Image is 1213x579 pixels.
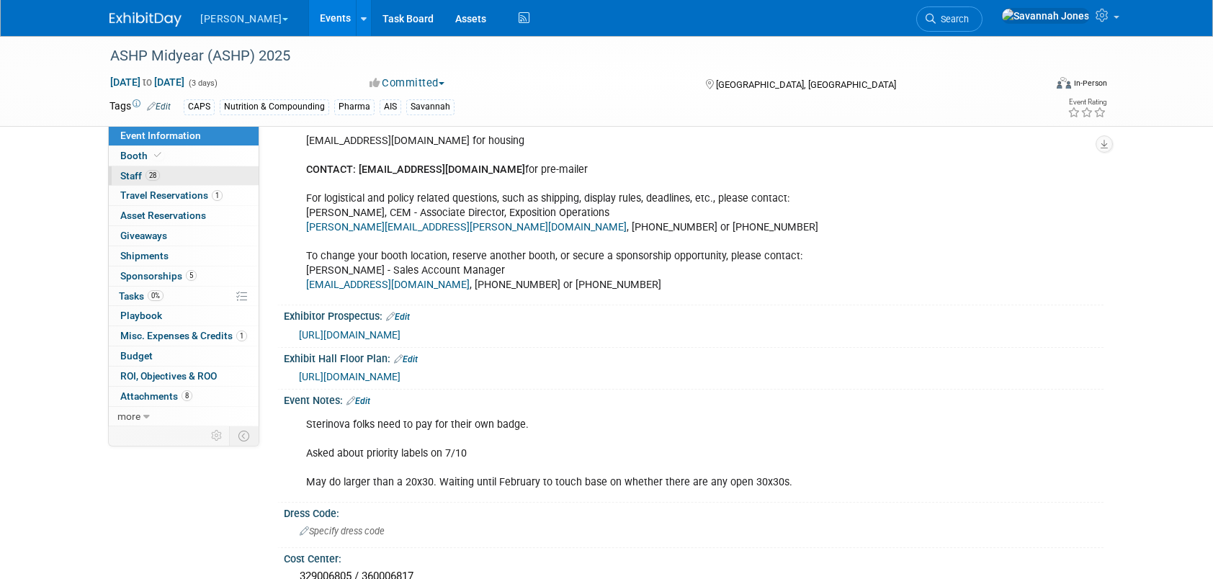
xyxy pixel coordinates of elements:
a: Edit [386,312,410,322]
div: Cost Center: [284,548,1104,566]
a: ROI, Objectives & ROO [109,367,259,386]
a: Budget [109,346,259,366]
a: Booth [109,146,259,166]
div: Dress Code: [284,503,1104,521]
span: Staff [120,170,160,181]
b: CONTACT: [EMAIL_ADDRESS][DOMAIN_NAME] [306,163,525,176]
a: [URL][DOMAIN_NAME] [299,329,400,341]
a: Misc. Expenses & Credits1 [109,326,259,346]
span: Shipments [120,250,169,261]
a: [EMAIL_ADDRESS][DOMAIN_NAME] [306,279,470,291]
i: Booth reservation complete [154,151,161,159]
span: 8 [182,390,192,401]
div: Event Notes: [284,390,1104,408]
div: Nutrition & Compounding [220,99,329,115]
span: Asset Reservations [120,210,206,221]
img: Savannah Jones [1001,8,1090,24]
span: (3 days) [187,78,218,88]
span: Search [936,14,969,24]
a: Shipments [109,246,259,266]
div: In-Person [1073,78,1107,89]
img: Format-Inperson.png [1057,77,1071,89]
div: Exhibitor Prospectus: [284,305,1104,324]
span: 1 [236,331,247,341]
div: Pharma [334,99,375,115]
td: Toggle Event Tabs [230,426,259,445]
span: ROI, Objectives & ROO [120,370,217,382]
span: [DATE] [DATE] [109,76,185,89]
span: more [117,410,140,422]
div: Event Rating [1067,99,1106,106]
div: CAPS [184,99,215,115]
a: Asset Reservations [109,206,259,225]
a: Edit [394,354,418,364]
span: 28 [146,170,160,181]
div: AIS [380,99,401,115]
a: [URL][DOMAIN_NAME] [299,371,400,382]
div: ASHP Midyear (ASHP) 2025 [105,43,1022,69]
a: [PERSON_NAME][EMAIL_ADDRESS][PERSON_NAME][DOMAIN_NAME] [306,221,627,233]
a: Tasks0% [109,287,259,306]
div: Sterinova folks need to pay for their own badge. Asked about priority labels on 7/10 May do large... [296,410,945,497]
span: Specify dress code [300,526,385,537]
a: Playbook [109,306,259,326]
a: Search [916,6,983,32]
a: Sponsorships5 [109,266,259,286]
span: 1 [212,190,223,201]
span: Tasks [119,290,164,302]
a: Attachments8 [109,387,259,406]
span: Budget [120,350,153,362]
span: Booth [120,150,164,161]
a: Travel Reservations1 [109,186,259,205]
div: Event Format [959,75,1107,96]
a: Event Information [109,126,259,145]
span: to [140,76,154,88]
div: [EMAIL_ADDRESS][DOMAIN_NAME] for housing for pre-mailer For logistical and policy related questio... [296,127,945,300]
a: Edit [147,102,171,112]
span: Misc. Expenses & Credits [120,330,247,341]
a: Staff28 [109,166,259,186]
span: Travel Reservations [120,189,223,201]
a: more [109,407,259,426]
td: Personalize Event Tab Strip [205,426,230,445]
a: Giveaways [109,226,259,246]
span: 5 [186,270,197,281]
span: Giveaways [120,230,167,241]
span: Playbook [120,310,162,321]
span: 0% [148,290,164,301]
a: Edit [346,396,370,406]
span: Attachments [120,390,192,402]
img: ExhibitDay [109,12,182,27]
button: Committed [364,76,450,91]
div: Savannah [406,99,455,115]
div: Exhibit Hall Floor Plan: [284,348,1104,367]
span: Event Information [120,130,201,141]
span: [GEOGRAPHIC_DATA], [GEOGRAPHIC_DATA] [716,79,896,90]
td: Tags [109,99,171,115]
span: Sponsorships [120,270,197,282]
